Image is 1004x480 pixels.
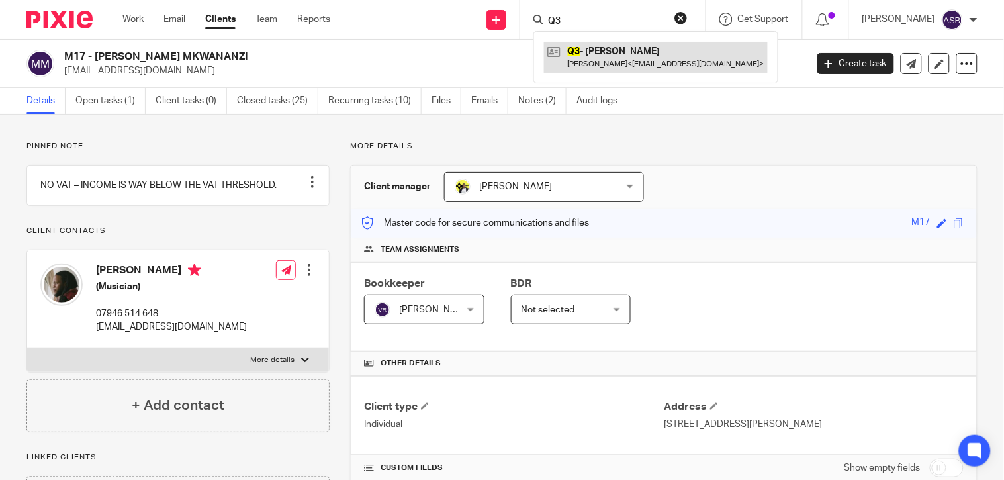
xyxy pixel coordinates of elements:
p: Master code for secure communications and files [361,216,589,230]
p: Individual [364,418,664,431]
span: BDR [511,278,532,289]
img: Pixie [26,11,93,28]
input: Search [547,16,666,28]
span: Not selected [522,305,575,314]
p: More details [350,141,978,152]
h4: + Add contact [132,395,224,416]
h4: Client type [364,400,664,414]
span: Other details [381,358,441,369]
p: [EMAIL_ADDRESS][DOMAIN_NAME] [96,320,247,334]
a: Files [432,88,461,114]
h2: M17 - [PERSON_NAME] MKWANANZI [64,50,651,64]
label: Show empty fields [844,461,921,475]
h4: [PERSON_NAME] [96,264,247,280]
p: [STREET_ADDRESS][PERSON_NAME] [664,418,964,431]
p: [PERSON_NAME] [862,13,935,26]
a: Email [163,13,185,26]
a: Client tasks (0) [156,88,227,114]
p: Pinned note [26,141,330,152]
a: Reports [297,13,330,26]
p: [EMAIL_ADDRESS][DOMAIN_NAME] [64,64,798,77]
p: Client contacts [26,226,330,236]
span: [PERSON_NAME] [479,182,552,191]
a: Audit logs [576,88,627,114]
a: Recurring tasks (10) [328,88,422,114]
a: Clients [205,13,236,26]
a: Open tasks (1) [75,88,146,114]
p: 07946 514 648 [96,307,247,320]
h4: Address [664,400,964,414]
img: svg%3E [26,50,54,77]
h3: Client manager [364,180,431,193]
img: svg%3E [942,9,963,30]
img: Thabo%20Mkwananzi.jpg [40,264,83,306]
img: svg%3E [375,302,390,318]
p: Linked clients [26,452,330,463]
h5: (Musician) [96,280,247,293]
a: Details [26,88,66,114]
button: Clear [674,11,688,24]
a: Closed tasks (25) [237,88,318,114]
span: Get Support [738,15,789,24]
a: Create task [817,53,894,74]
i: Primary [188,264,201,277]
p: More details [250,355,295,365]
a: Team [255,13,277,26]
h4: CUSTOM FIELDS [364,463,664,473]
span: Bookkeeper [364,278,425,289]
span: [PERSON_NAME] [399,305,472,314]
a: Notes (2) [518,88,567,114]
div: M17 [912,216,931,231]
a: Work [122,13,144,26]
a: Emails [471,88,508,114]
img: Carine-Starbridge.jpg [455,179,471,195]
span: Team assignments [381,244,459,255]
